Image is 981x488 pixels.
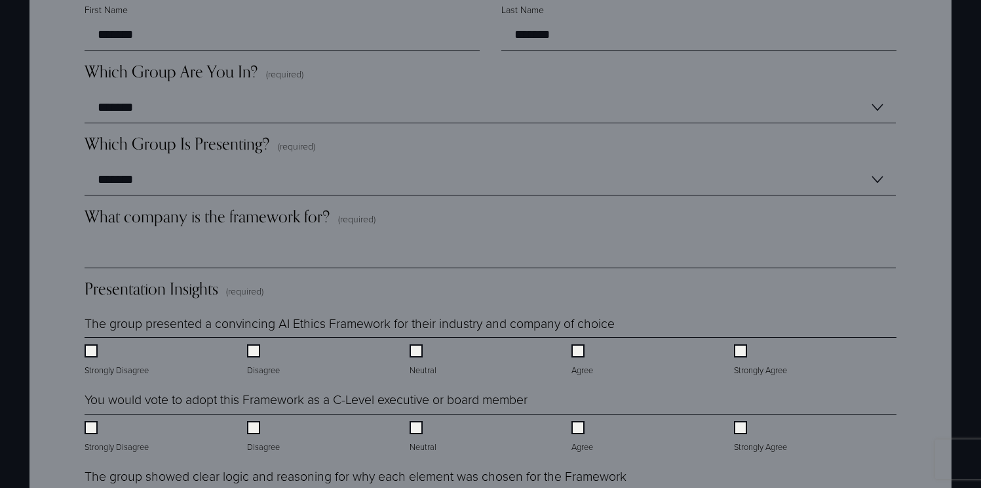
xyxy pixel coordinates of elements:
[410,421,439,454] label: Neutral
[734,344,790,377] label: Strongly Agree
[410,344,439,377] label: Neutral
[85,279,218,298] span: Presentation Insights
[501,3,896,19] div: Last Name
[247,344,282,377] label: Disagree
[85,390,528,408] legend: You would vote to adopt this Framework as a C-Level executive or board member
[85,421,151,454] label: Strongly Disagree
[85,92,896,123] select: Which Group Are You In?
[266,68,303,81] span: (required)
[85,467,626,485] legend: The group showed clear logic and reasoning for why each element was chosen for the Framework
[85,164,896,195] select: Which Group Is Presenting?
[226,285,263,298] span: (required)
[85,134,270,153] span: Which Group Is Presenting?
[278,140,315,153] span: (required)
[85,344,151,377] label: Strongly Disagree
[85,3,480,19] div: First Name
[85,314,615,332] legend: The group presented a convincing AI Ethics Framework for their industry and company of choice
[85,207,330,226] span: What company is the framework for?
[734,421,790,454] label: Strongly Agree
[338,213,375,226] span: (required)
[247,421,282,454] label: Disagree
[571,421,596,454] label: Agree
[571,344,596,377] label: Agree
[85,62,258,81] span: Which Group Are You In?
